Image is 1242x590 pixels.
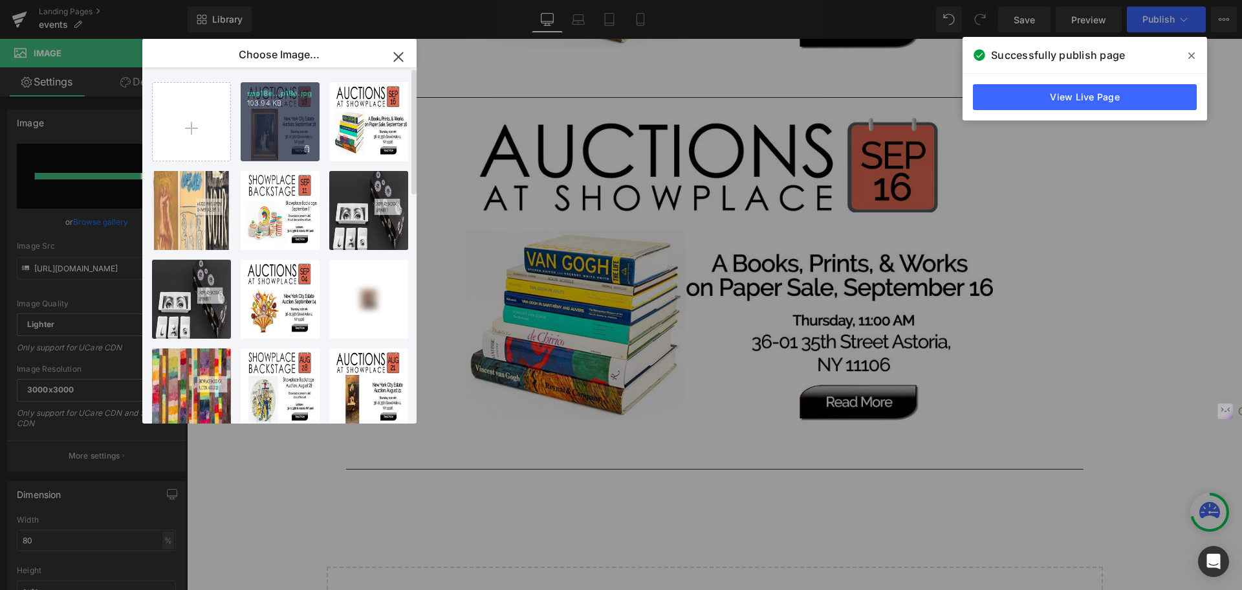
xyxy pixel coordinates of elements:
[247,98,313,108] p: 103.94 KB
[239,48,320,61] p: Choose Image...
[991,47,1125,63] span: Successfully publish page
[247,89,313,98] p: sep18e...p18e.jpg
[1198,546,1229,577] div: Open Intercom Messenger
[973,84,1197,110] a: View Live Page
